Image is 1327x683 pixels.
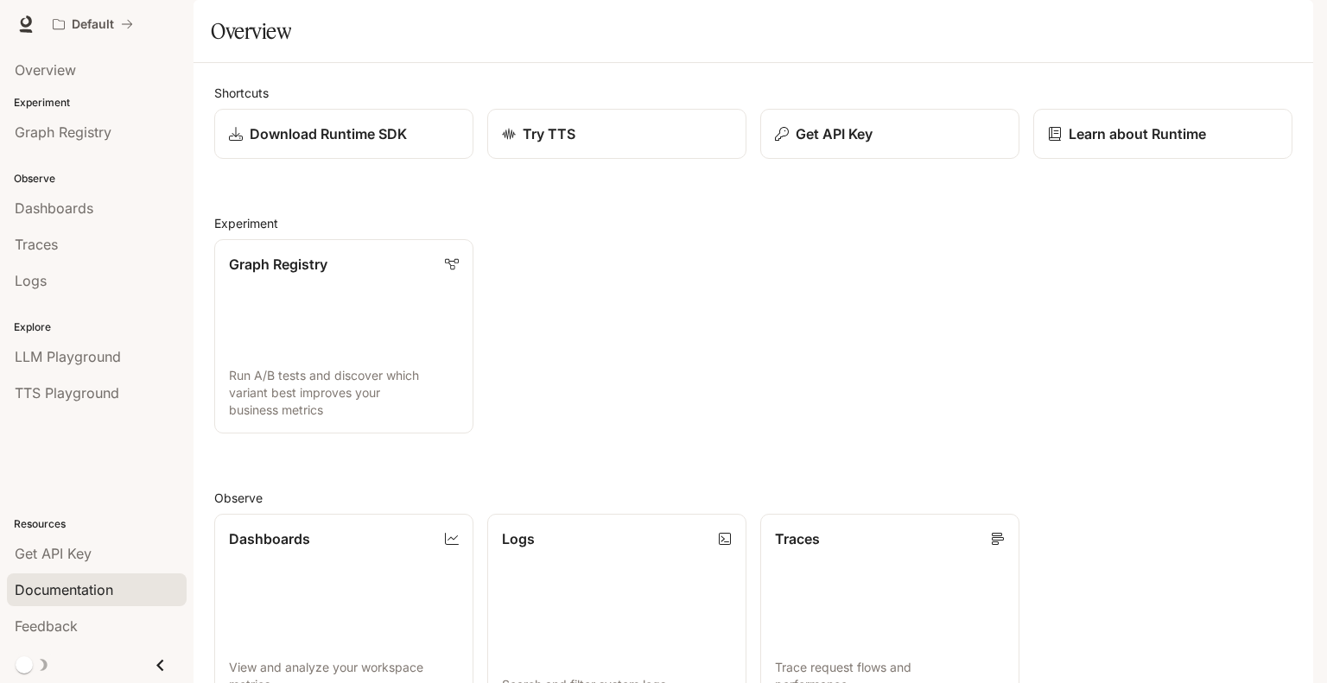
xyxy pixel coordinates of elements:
p: Logs [502,528,535,549]
h2: Experiment [214,214,1292,232]
a: Graph RegistryRun A/B tests and discover which variant best improves your business metrics [214,239,473,433]
p: Download Runtime SDK [250,123,407,144]
p: Default [72,17,114,32]
p: Graph Registry [229,254,327,275]
button: Get API Key [760,109,1019,159]
h1: Overview [211,14,291,48]
button: All workspaces [45,7,141,41]
p: Run A/B tests and discover which variant best improves your business metrics [229,367,459,419]
a: Try TTS [487,109,746,159]
a: Learn about Runtime [1033,109,1292,159]
p: Dashboards [229,528,310,549]
h2: Shortcuts [214,84,1292,102]
a: Download Runtime SDK [214,109,473,159]
p: Learn about Runtime [1069,123,1206,144]
p: Traces [775,528,820,549]
p: Get API Key [796,123,873,144]
h2: Observe [214,489,1292,507]
p: Try TTS [523,123,575,144]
